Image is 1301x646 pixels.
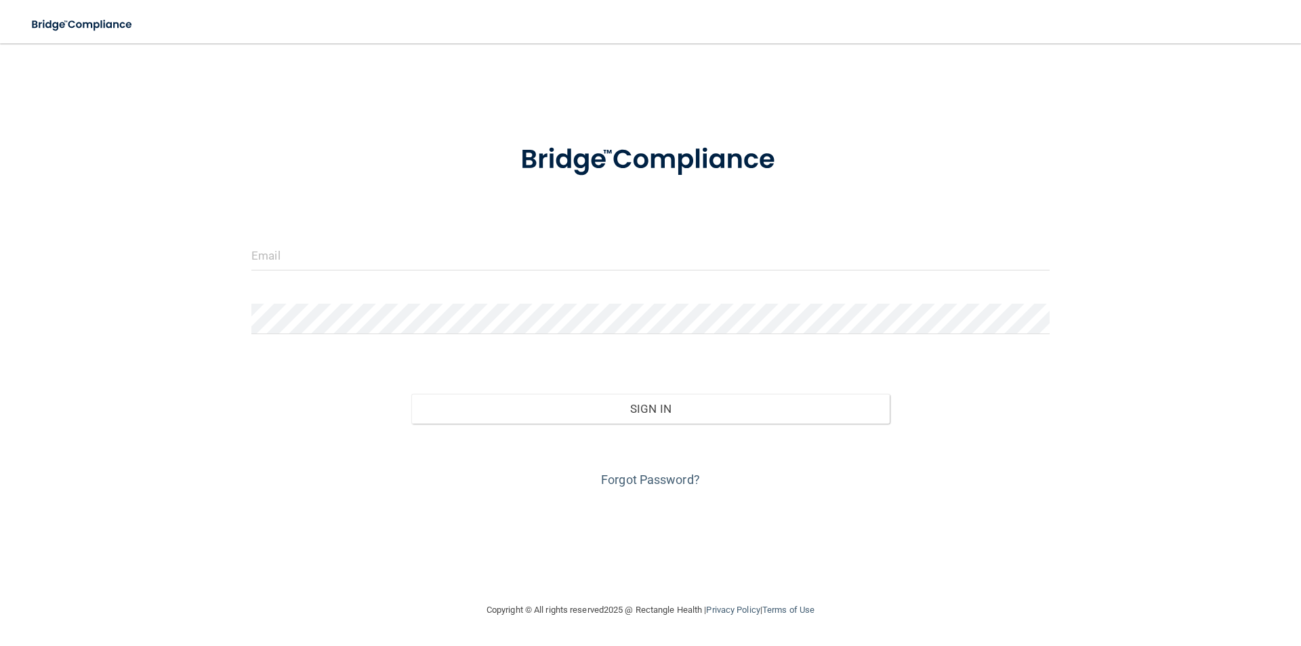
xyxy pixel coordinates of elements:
[411,394,890,424] button: Sign In
[762,605,814,615] a: Terms of Use
[251,240,1050,270] input: Email
[403,588,898,632] div: Copyright © All rights reserved 2025 @ Rectangle Health | |
[706,605,760,615] a: Privacy Policy
[493,125,808,195] img: bridge_compliance_login_screen.278c3ca4.svg
[20,11,145,39] img: bridge_compliance_login_screen.278c3ca4.svg
[601,472,700,487] a: Forgot Password?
